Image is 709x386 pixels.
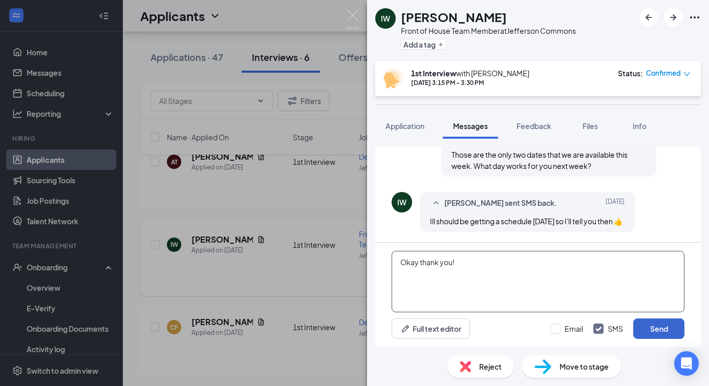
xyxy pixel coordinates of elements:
[453,121,488,131] span: Messages
[639,8,658,27] button: ArrowLeftNew
[683,71,691,78] span: down
[411,69,456,78] b: 1st Interview
[392,251,684,312] textarea: Okay thank you!
[674,351,699,376] div: Open Intercom Messenger
[401,39,446,50] button: PlusAdd a tag
[517,121,551,131] span: Feedback
[689,11,701,24] svg: Ellipses
[411,68,529,78] div: with [PERSON_NAME]
[667,11,679,24] svg: ArrowRight
[606,197,625,209] span: [DATE]
[430,197,442,209] svg: SmallChevronUp
[642,11,655,24] svg: ArrowLeftNew
[385,121,424,131] span: Application
[452,150,628,170] span: Those are the only two dates that we are available this week. What day works for you next week?
[560,361,609,372] span: Move to stage
[664,8,682,27] button: ArrowRight
[400,324,411,334] svg: Pen
[430,217,622,226] span: Ill should be getting a schedule [DATE] so I'll tell you then 👍
[633,121,647,131] span: Info
[397,197,406,207] div: IW
[646,68,681,78] span: Confirmed
[444,197,557,209] span: [PERSON_NAME] sent SMS back.
[381,13,390,24] div: IW
[618,68,643,78] div: Status :
[479,361,502,372] span: Reject
[411,78,529,87] div: [DATE] 3:15 PM - 3:30 PM
[392,318,470,339] button: Full text editorPen
[583,121,598,131] span: Files
[401,26,576,36] div: Front of House Team Member at Jefferson Commons
[633,318,684,339] button: Send
[438,41,444,48] svg: Plus
[401,8,507,26] h1: [PERSON_NAME]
